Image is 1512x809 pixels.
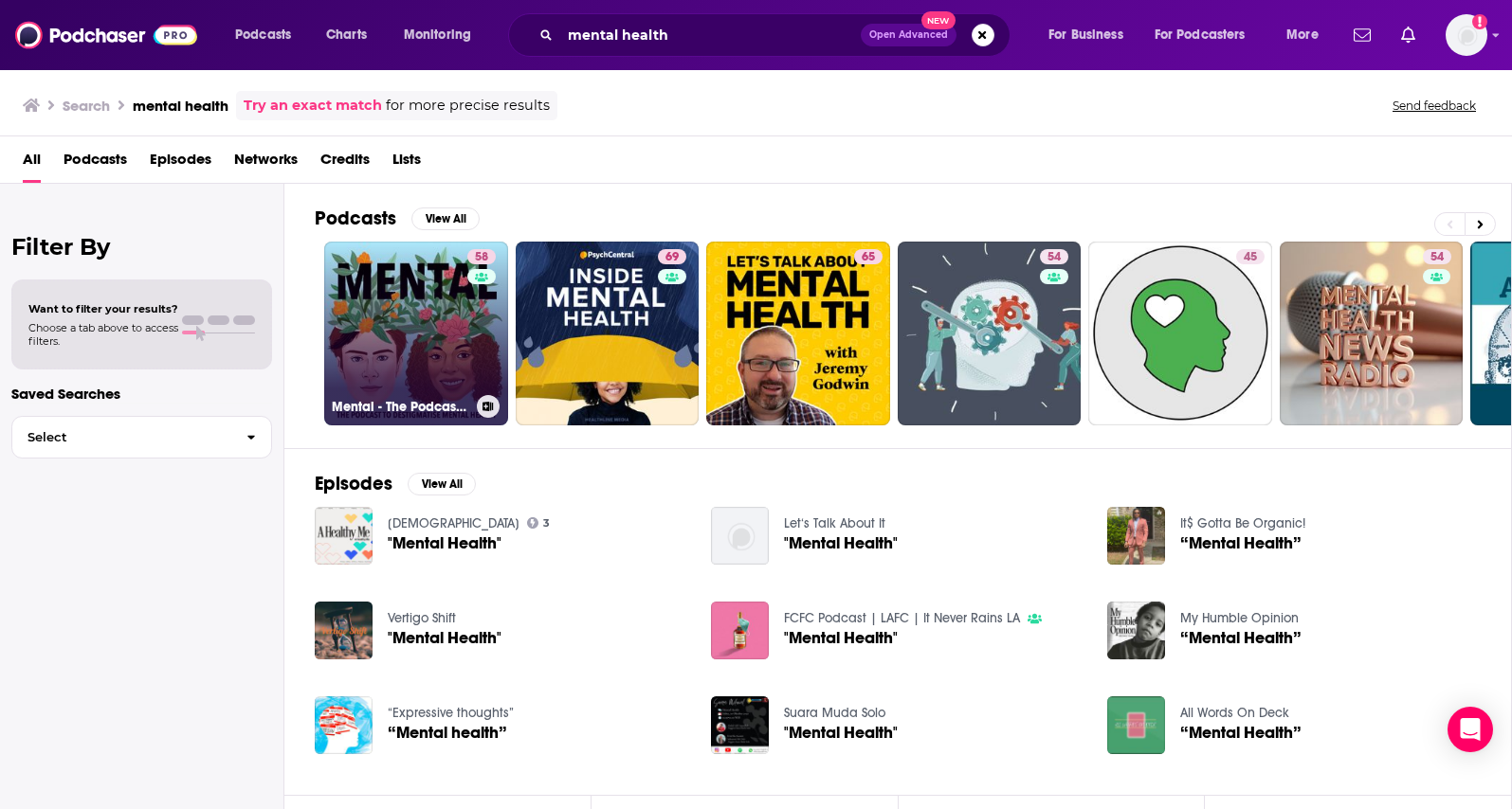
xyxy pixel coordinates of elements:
a: Networks [234,144,298,183]
a: Podcasts [64,144,127,183]
a: 69 [516,242,700,425]
a: "Mental Health" [388,630,501,646]
a: 54 [1423,249,1451,264]
a: My Humble Opinion [1180,610,1299,626]
a: "Mental Health" [784,630,898,646]
a: "Mental Health" [784,725,898,741]
span: Logged in as LornaG [1446,14,1487,56]
button: Select [11,416,272,458]
button: Open AdvancedNew [861,24,956,46]
button: open menu [1273,20,1342,50]
span: “Mental health” [388,725,507,741]
span: Select [12,431,231,443]
img: “Mental Health” [1107,602,1165,659]
h3: mental health [133,97,228,115]
h2: Episodes [315,472,392,495]
img: “Mental Health” [1107,507,1165,565]
span: “Mental Health” [1180,630,1302,646]
a: FCFC Podcast | LAFC | It Never Rains LA [784,610,1020,626]
a: "Mental Health" [388,535,501,551]
a: PodcastsView All [315,207,480,230]
img: "Mental Health" [711,507,769,565]
img: User Profile [1446,14,1487,56]
img: "Mental Health" [711,696,769,754]
span: 65 [862,248,875,267]
span: 58 [475,248,488,267]
a: 54 [1280,242,1464,425]
button: View All [408,473,476,495]
span: for more precise results [386,95,550,117]
a: Episodes [150,144,211,183]
a: Try an exact match [244,95,382,117]
span: Podcasts [235,22,291,48]
button: Send feedback [1387,98,1482,114]
a: 54 [898,242,1082,425]
button: View All [411,207,480,230]
svg: Add a profile image [1472,14,1487,29]
span: 54 [1430,248,1444,267]
a: “Mental Health” [1180,725,1302,741]
a: All Words On Deck [1180,705,1289,721]
span: Monitoring [404,22,471,48]
button: open menu [391,20,496,50]
img: “Mental health” [315,696,373,754]
span: For Business [1048,22,1123,48]
a: Credits [320,144,370,183]
button: open menu [1142,20,1273,50]
span: "Mental Health" [784,535,898,551]
p: Saved Searches [11,385,272,403]
a: “Mental Health” [1180,535,1302,551]
span: New [921,11,956,29]
button: open menu [222,20,316,50]
span: 69 [665,248,679,267]
a: All [23,144,41,183]
a: 65 [854,249,883,264]
a: EpisodesView All [315,472,476,495]
button: open menu [1035,20,1147,50]
div: Search podcasts, credits, & more... [526,13,1029,57]
a: 58 [467,249,496,264]
a: It$ Gotta Be Organic! [1180,515,1305,531]
h3: Search [63,97,110,115]
h2: Podcasts [315,207,396,230]
span: Choose a tab above to access filters. [28,321,178,348]
span: 54 [1047,248,1061,267]
a: 45 [1236,249,1265,264]
input: Search podcasts, credits, & more... [560,20,861,50]
a: Let‘s Talk About It [784,515,885,531]
img: Podchaser - Follow, Share and Rate Podcasts [15,17,197,53]
span: Charts [326,22,367,48]
img: "Mental Health" [315,507,373,565]
div: Open Intercom Messenger [1448,707,1493,752]
a: Show notifications dropdown [1394,19,1423,51]
span: 3 [543,519,550,528]
a: 54 [1040,249,1068,264]
img: “Mental Health” [1107,696,1165,754]
a: 58Mental - The Podcast to Destigmatise Mental Health [324,242,508,425]
a: Suara Muda Solo [784,705,885,721]
a: mstar church [388,515,519,531]
a: 45 [1088,242,1272,425]
a: 69 [658,249,686,264]
a: Lists [392,144,421,183]
img: "Mental Health" [711,602,769,659]
span: More [1286,22,1319,48]
img: "Mental Health" [315,602,373,659]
